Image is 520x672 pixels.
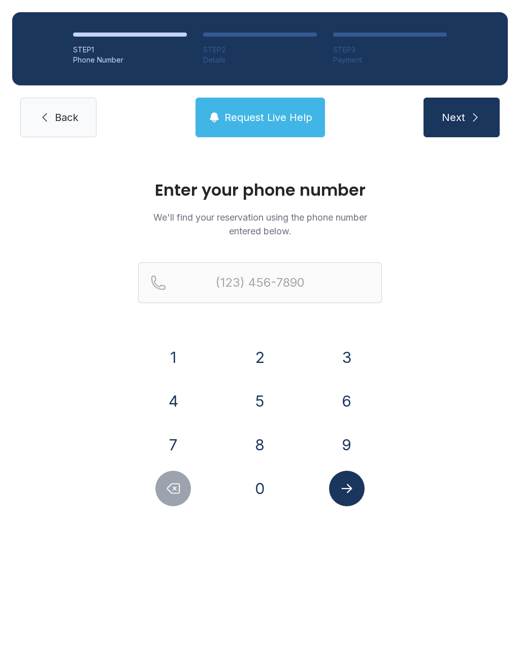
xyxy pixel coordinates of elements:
[55,110,78,125] span: Back
[333,45,447,55] div: STEP 3
[329,340,365,375] button: 3
[155,427,191,463] button: 7
[155,340,191,375] button: 1
[138,210,382,238] p: We'll find your reservation using the phone number entered below.
[224,110,312,125] span: Request Live Help
[242,471,278,506] button: 0
[155,383,191,419] button: 4
[333,55,447,65] div: Payment
[242,340,278,375] button: 2
[73,45,187,55] div: STEP 1
[138,182,382,198] h1: Enter your phone number
[329,427,365,463] button: 9
[329,471,365,506] button: Submit lookup form
[203,45,317,55] div: STEP 2
[203,55,317,65] div: Details
[73,55,187,65] div: Phone Number
[242,427,278,463] button: 8
[442,110,465,125] span: Next
[329,383,365,419] button: 6
[242,383,278,419] button: 5
[138,262,382,303] input: Reservation phone number
[155,471,191,506] button: Delete number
